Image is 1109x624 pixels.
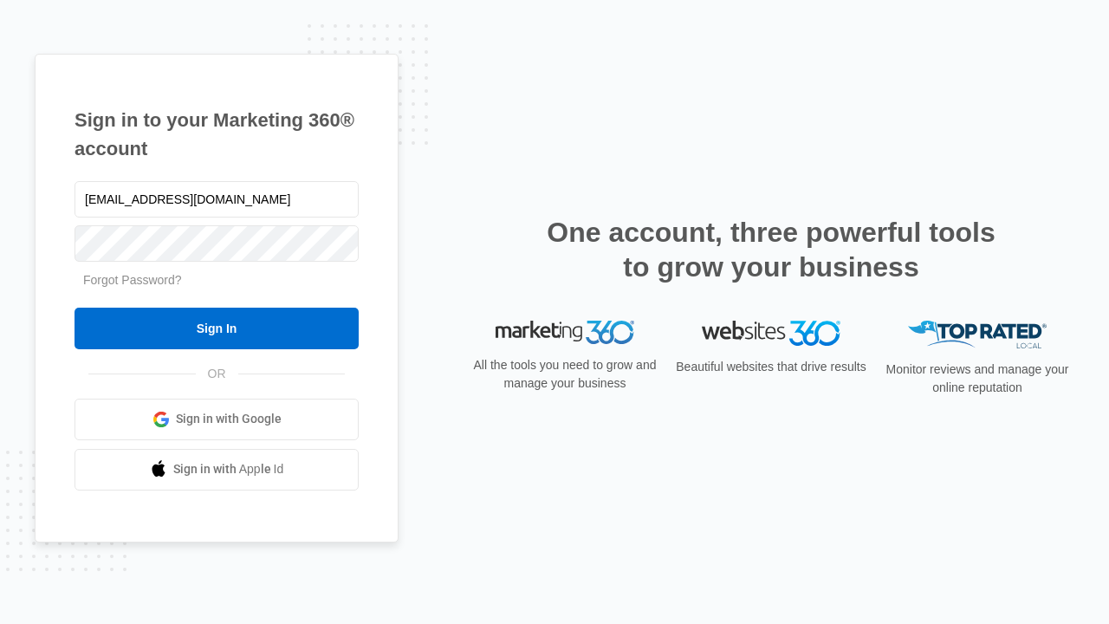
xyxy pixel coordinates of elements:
[75,399,359,440] a: Sign in with Google
[75,181,359,218] input: Email
[83,273,182,287] a: Forgot Password?
[496,321,634,345] img: Marketing 360
[674,358,868,376] p: Beautiful websites that drive results
[468,356,662,393] p: All the tools you need to grow and manage your business
[196,365,238,383] span: OR
[176,410,282,428] span: Sign in with Google
[880,361,1074,397] p: Monitor reviews and manage your online reputation
[173,460,284,478] span: Sign in with Apple Id
[75,308,359,349] input: Sign In
[542,215,1001,284] h2: One account, three powerful tools to grow your business
[908,321,1047,349] img: Top Rated Local
[75,449,359,491] a: Sign in with Apple Id
[702,321,840,346] img: Websites 360
[75,106,359,163] h1: Sign in to your Marketing 360® account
